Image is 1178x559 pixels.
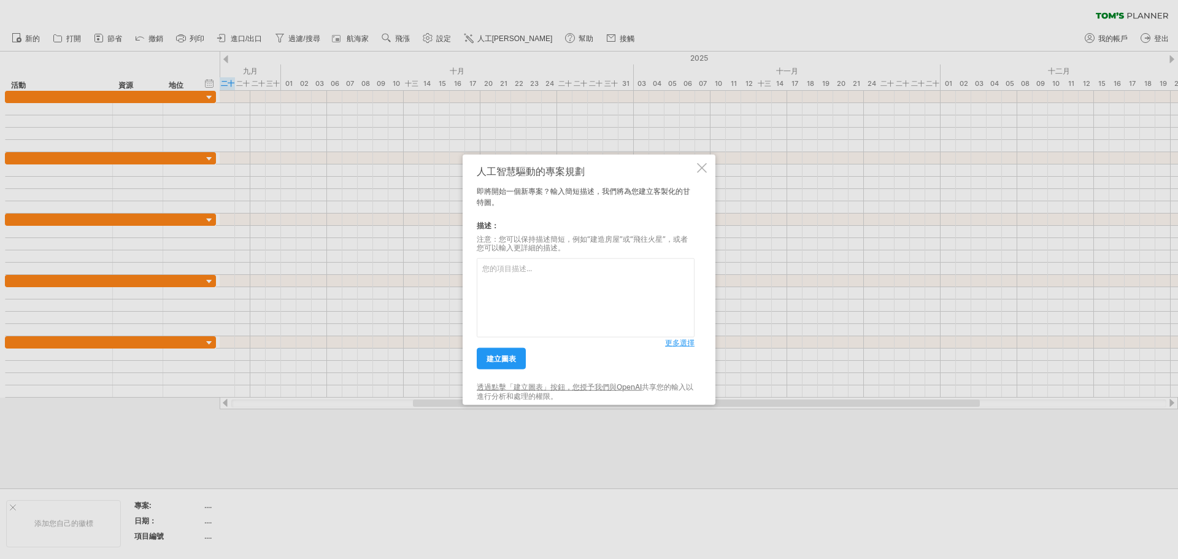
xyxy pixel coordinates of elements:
[477,220,499,229] font: 描述：
[477,348,526,369] a: 建立圖表
[487,354,516,363] font: 建立圖表
[477,382,642,391] a: 透過點擊「建立圖表」按鈕，您授予我們與OpenAI
[477,164,585,177] font: 人工智慧驅動的專案規劃
[665,338,695,347] font: 更多選擇
[642,382,686,391] font: 共享您的輸入
[665,337,695,349] a: 更多選擇
[477,382,693,400] font: 以進行分析和處理的權限。
[477,234,688,252] font: 注意：您可以保持描述簡短，例如“建造房屋”或“飛往火星”，或者您可以輸入更詳細的描述。
[477,186,690,206] font: 即將開始一個新專案？輸入簡短描述，我們將為您建立客製化的甘特圖。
